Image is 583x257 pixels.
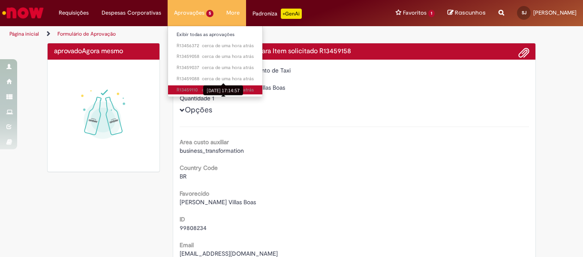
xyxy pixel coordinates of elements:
[6,26,382,42] ul: Trilhas de página
[168,26,263,97] ul: Aprovações
[206,10,213,17] span: 5
[180,190,209,197] b: Favorecido
[202,42,254,49] span: cerca de uma hora atrás
[177,64,254,71] span: R13459037
[226,9,240,17] span: More
[448,9,486,17] a: Rascunhos
[180,75,529,83] div: Workshop STAR
[202,53,254,60] span: cerca de uma hora atrás
[177,53,254,60] span: R13459058
[203,97,243,106] div: [DATE] 17:13:29
[1,4,45,21] img: ServiceNow
[180,66,529,75] div: Oferta para solicitar agendamento de Taxi
[59,9,89,17] span: Requisições
[522,10,526,15] span: SJ
[428,10,435,17] span: 1
[54,48,153,55] h4: aprovado
[180,147,244,154] span: business_transformation
[168,63,262,73] a: Aberto R13459037 :
[202,76,254,82] span: cerca de uma hora atrás
[202,64,254,71] span: cerca de uma hora atrás
[9,30,39,37] a: Página inicial
[202,87,254,93] span: cerca de uma hora atrás
[168,74,262,84] a: Aberto R13459088 :
[180,83,529,94] div: [PERSON_NAME] Villas Boas
[203,85,243,95] div: [DATE] 17:14:57
[252,9,302,19] div: Padroniza
[455,9,486,17] span: Rascunhos
[82,47,123,55] time: 28/08/2025 18:34:23
[168,52,262,61] a: Aberto R13459058 :
[180,198,256,206] span: [PERSON_NAME] Villas Boas
[168,41,262,51] a: Aberto R13456372 :
[180,172,186,180] span: BR
[180,215,185,223] b: ID
[403,9,427,17] span: Favoritos
[180,241,194,249] b: Email
[281,9,302,19] p: +GenAi
[177,42,254,49] span: R13456372
[168,30,262,39] a: Exibir todas as aprovações
[54,66,153,165] img: sucesso_1.gif
[177,87,254,94] span: R13459110
[102,9,161,17] span: Despesas Corporativas
[174,9,204,17] span: Aprovações
[202,42,254,49] time: 28/08/2025 17:27:39
[180,164,218,172] b: Country Code
[168,85,262,95] a: Aberto R13459110 :
[82,47,123,55] span: Agora mesmo
[177,76,254,82] span: R13459088
[57,30,116,37] a: Formulário de Aprovação
[180,138,229,146] b: Area custo auxiliar
[180,48,529,55] h4: Solicitação de aprovação para Item solicitado R13459158
[180,94,529,103] div: Quantidade 1
[533,9,577,16] span: [PERSON_NAME]
[180,224,207,232] span: 99808234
